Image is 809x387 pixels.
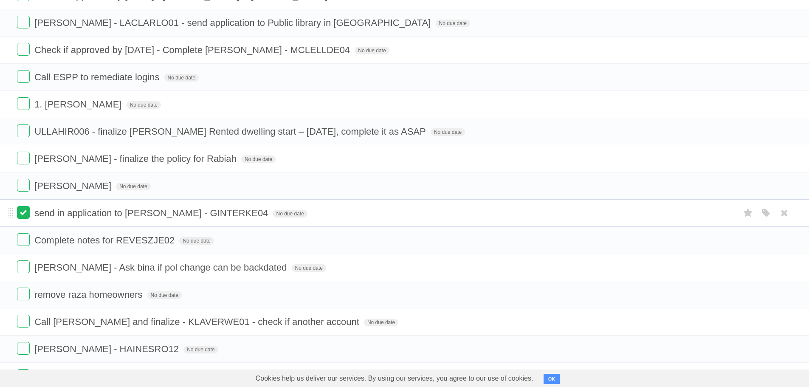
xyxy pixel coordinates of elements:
[17,315,30,328] label: Done
[17,369,30,382] label: Done
[355,47,389,54] span: No due date
[292,264,326,272] span: No due date
[17,124,30,137] label: Done
[34,316,361,327] span: Call [PERSON_NAME] and finalize - KLAVERWE01 - check if another account
[147,291,182,299] span: No due date
[17,288,30,300] label: Done
[179,237,214,245] span: No due date
[34,208,270,218] span: send in application to [PERSON_NAME] - GINTERKE04
[273,210,307,218] span: No due date
[34,181,113,191] span: [PERSON_NAME]
[247,370,542,387] span: Cookies help us deliver our services. By using our services, you agree to our use of cookies.
[436,20,470,27] span: No due date
[183,346,218,353] span: No due date
[17,16,30,28] label: Done
[241,155,276,163] span: No due date
[34,17,433,28] span: [PERSON_NAME] - LACLARLO01 - send application to Public library in [GEOGRAPHIC_DATA]
[431,128,465,136] span: No due date
[34,153,239,164] span: [PERSON_NAME] - finalize the policy for Rabiah
[17,70,30,83] label: Done
[127,101,161,109] span: No due date
[164,74,199,82] span: No due date
[17,233,30,246] label: Done
[34,72,161,82] span: Call ESPP to remediate logins
[34,262,289,273] span: [PERSON_NAME] - Ask bina if pol change can be backdated
[17,97,30,110] label: Done
[17,342,30,355] label: Done
[34,126,428,137] span: ULLAHIR006 - finalize [PERSON_NAME] Rented dwelling start – [DATE], complete it as ASAP
[17,152,30,164] label: Done
[17,206,30,219] label: Done
[116,183,150,190] span: No due date
[34,45,352,55] span: Check if approved by [DATE] - Complete [PERSON_NAME] - MCLELLDE04
[34,344,181,354] span: [PERSON_NAME] - HAINESRO12
[544,374,560,384] button: OK
[17,260,30,273] label: Done
[34,235,177,246] span: Complete notes for REVESZJE02
[740,206,756,220] label: Star task
[17,43,30,56] label: Done
[34,99,124,110] span: 1. [PERSON_NAME]
[34,289,144,300] span: remove raza homeowners
[364,319,398,326] span: No due date
[17,179,30,192] label: Done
